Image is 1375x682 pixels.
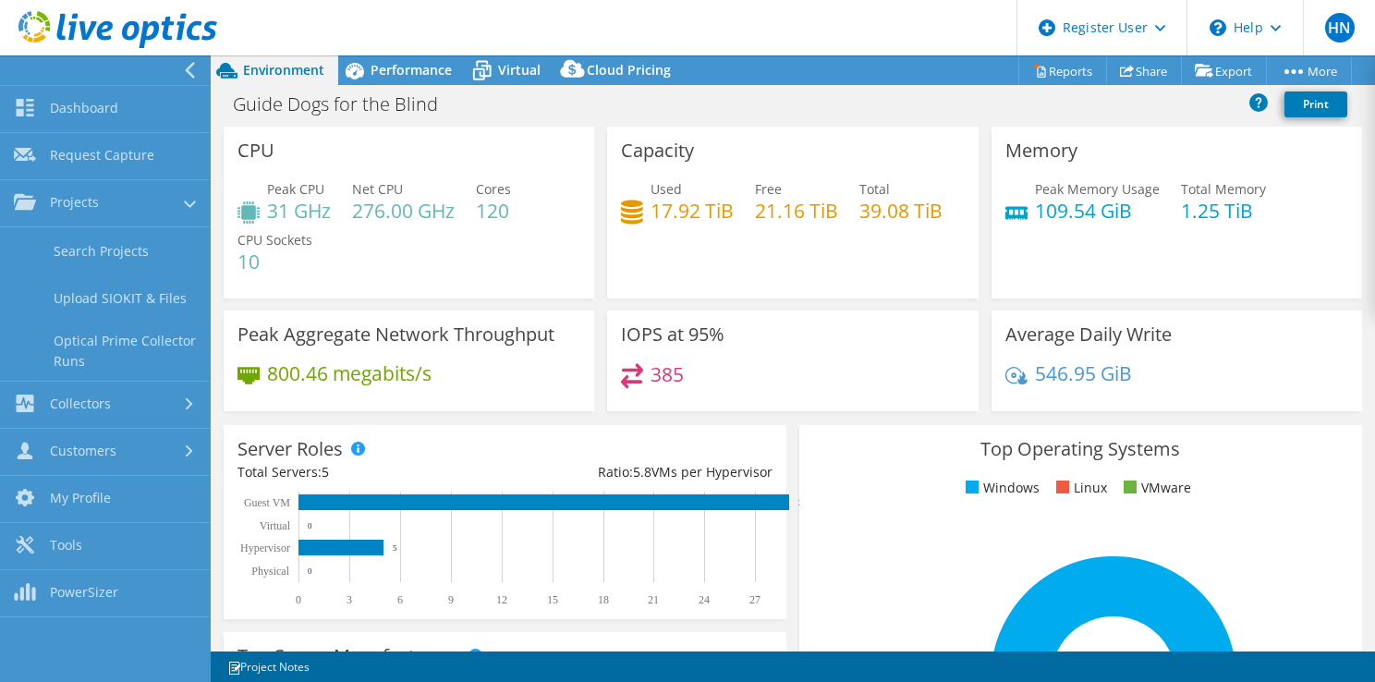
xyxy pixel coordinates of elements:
[651,364,684,384] h4: 385
[1005,324,1172,345] h3: Average Daily Write
[633,463,651,481] span: 5.8
[476,201,511,221] h4: 120
[476,180,511,198] span: Cores
[267,201,331,221] h4: 31 GHz
[813,439,1348,459] h3: Top Operating Systems
[547,593,558,606] text: 15
[352,201,455,221] h4: 276.00 GHz
[237,439,343,459] h3: Server Roles
[448,593,454,606] text: 9
[1035,363,1132,384] h4: 546.95 GiB
[393,543,397,553] text: 5
[225,94,467,115] h1: Guide Dogs for the Blind
[244,496,290,509] text: Guest VM
[352,180,403,198] span: Net CPU
[237,462,505,482] div: Total Servers:
[397,593,403,606] text: 6
[1325,13,1355,43] span: HN
[1266,56,1352,85] a: More
[587,61,671,79] span: Cloud Pricing
[371,61,452,79] span: Performance
[347,593,352,606] text: 3
[1284,91,1347,117] a: Print
[749,593,761,606] text: 27
[260,519,291,532] text: Virtual
[621,140,694,161] h3: Capacity
[651,201,734,221] h4: 17.92 TiB
[648,593,659,606] text: 21
[1181,56,1267,85] a: Export
[651,180,682,198] span: Used
[1210,19,1226,36] svg: \n
[755,180,782,198] span: Free
[1035,201,1160,221] h4: 109.54 GiB
[308,521,312,530] text: 0
[237,140,274,161] h3: CPU
[267,180,324,198] span: Peak CPU
[1181,180,1266,198] span: Total Memory
[699,593,710,606] text: 24
[1181,201,1266,221] h4: 1.25 TiB
[1018,56,1107,85] a: Reports
[237,324,554,345] h3: Peak Aggregate Network Throughput
[1119,478,1191,498] li: VMware
[214,655,322,678] a: Project Notes
[498,61,541,79] span: Virtual
[237,231,312,249] span: CPU Sockets
[1005,140,1077,161] h3: Memory
[240,542,290,554] text: Hypervisor
[859,201,943,221] h4: 39.08 TiB
[251,565,289,578] text: Physical
[598,593,609,606] text: 18
[237,251,312,272] h4: 10
[505,462,772,482] div: Ratio: VMs per Hypervisor
[1035,180,1160,198] span: Peak Memory Usage
[859,180,890,198] span: Total
[1052,478,1107,498] li: Linux
[267,363,432,384] h4: 800.46 megabits/s
[961,478,1040,498] li: Windows
[621,324,724,345] h3: IOPS at 95%
[296,593,301,606] text: 0
[755,201,838,221] h4: 21.16 TiB
[243,61,324,79] span: Environment
[322,463,329,481] span: 5
[1106,56,1182,85] a: Share
[496,593,507,606] text: 12
[237,646,460,666] h3: Top Server Manufacturers
[308,566,312,576] text: 0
